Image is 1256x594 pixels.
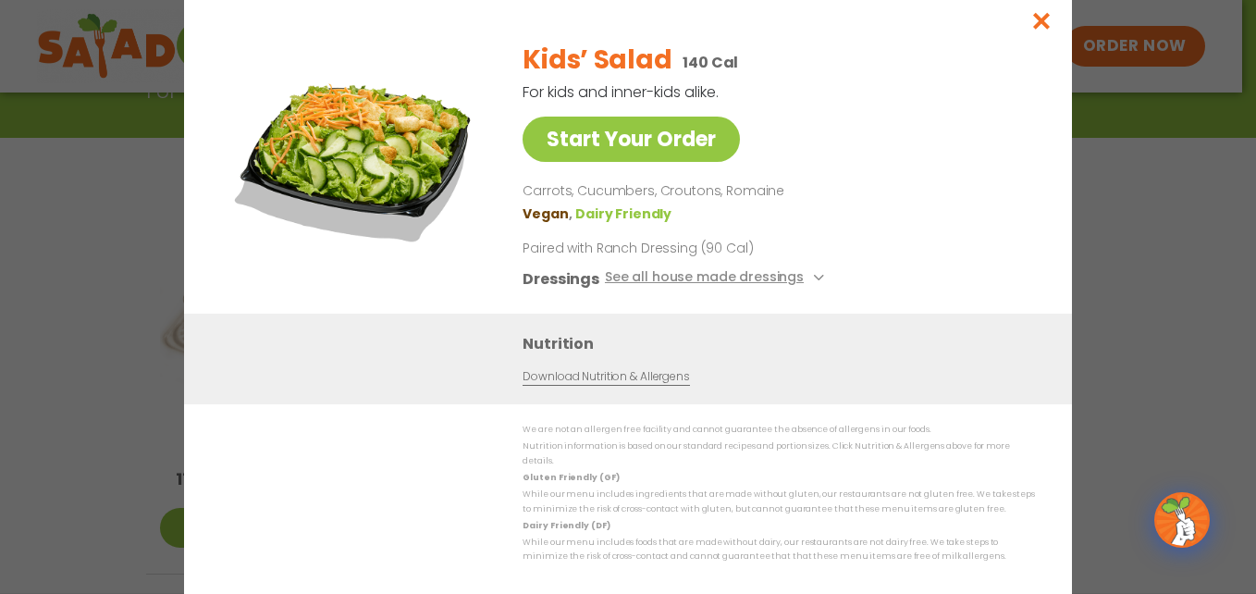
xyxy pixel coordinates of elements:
li: Vegan [523,204,575,224]
p: We are not an allergen free facility and cannot guarantee the absence of allergens in our foods. [523,423,1035,437]
li: Dairy Friendly [575,204,675,224]
button: See all house made dressings [605,267,830,291]
h2: Kids’ Salad [523,41,671,80]
p: While our menu includes ingredients that are made without gluten, our restaurants are not gluten ... [523,488,1035,516]
h3: Dressings [523,267,599,291]
p: For kids and inner-kids alike. [523,80,939,104]
strong: Dairy Friendly (DF) [523,520,610,531]
p: Nutrition information is based on our standard recipes and portion sizes. Click Nutrition & Aller... [523,439,1035,468]
a: Start Your Order [523,117,740,162]
strong: Gluten Friendly (GF) [523,472,619,483]
p: Carrots, Cucumbers, Croutons, Romaine [523,180,1028,203]
p: 140 Cal [683,51,738,74]
h3: Nutrition [523,332,1044,355]
p: Paired with Ranch Dressing (90 Cal) [523,239,865,258]
img: Featured product photo for Kids’ Salad [226,27,485,286]
p: While our menu includes foods that are made without dairy, our restaurants are not dairy free. We... [523,536,1035,564]
img: wpChatIcon [1156,494,1208,546]
a: Download Nutrition & Allergens [523,368,689,386]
